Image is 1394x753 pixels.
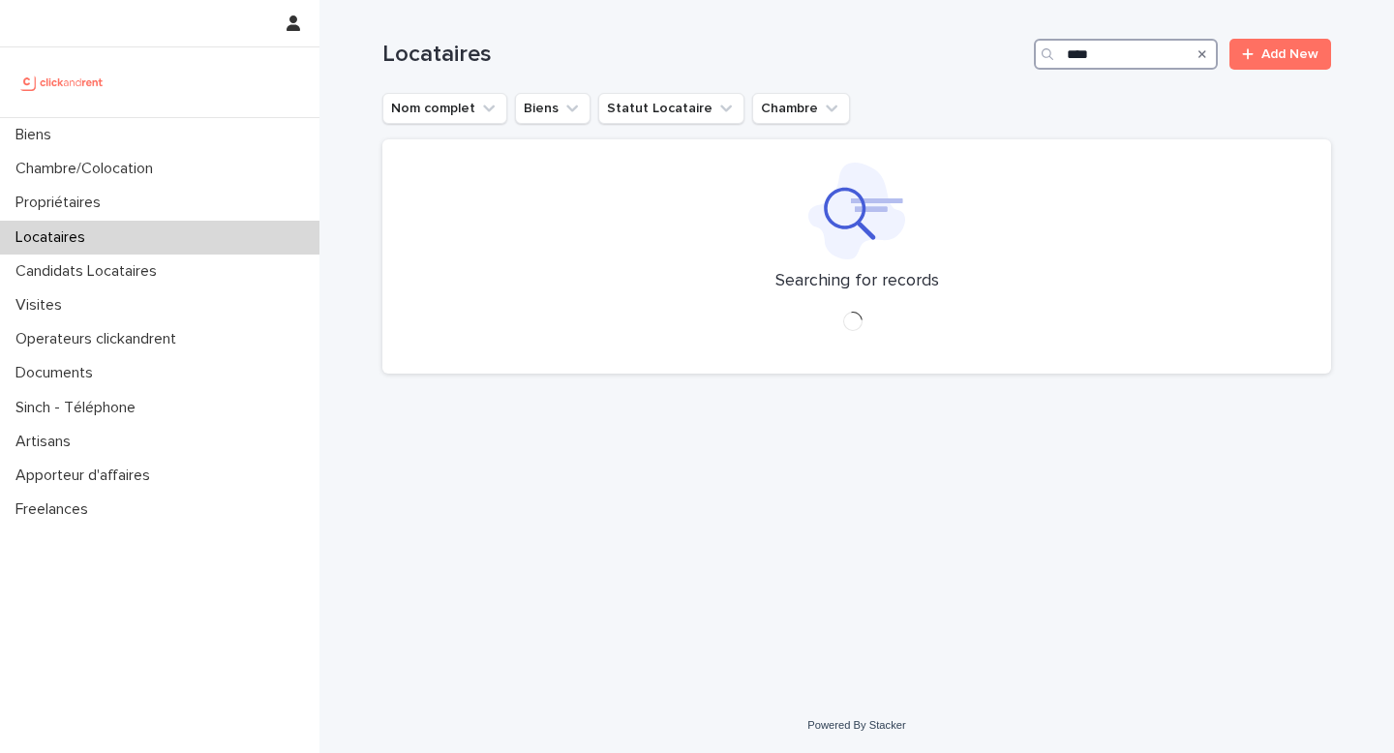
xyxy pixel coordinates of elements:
p: Propriétaires [8,194,116,212]
button: Biens [515,93,591,124]
p: Candidats Locataires [8,262,172,281]
input: Search [1034,39,1218,70]
h1: Locataires [382,41,1026,69]
a: Powered By Stacker [807,719,905,731]
button: Statut Locataire [598,93,744,124]
p: Apporteur d'affaires [8,467,166,485]
p: Sinch - Téléphone [8,399,151,417]
button: Chambre [752,93,850,124]
button: Nom complet [382,93,507,124]
p: Operateurs clickandrent [8,330,192,348]
img: UCB0brd3T0yccxBKYDjQ [15,63,109,102]
p: Locataires [8,228,101,247]
a: Add New [1229,39,1331,70]
p: Visites [8,296,77,315]
p: Biens [8,126,67,144]
p: Artisans [8,433,86,451]
span: Add New [1261,47,1318,61]
p: Documents [8,364,108,382]
p: Freelances [8,500,104,519]
p: Chambre/Colocation [8,160,168,178]
p: Searching for records [775,271,939,292]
